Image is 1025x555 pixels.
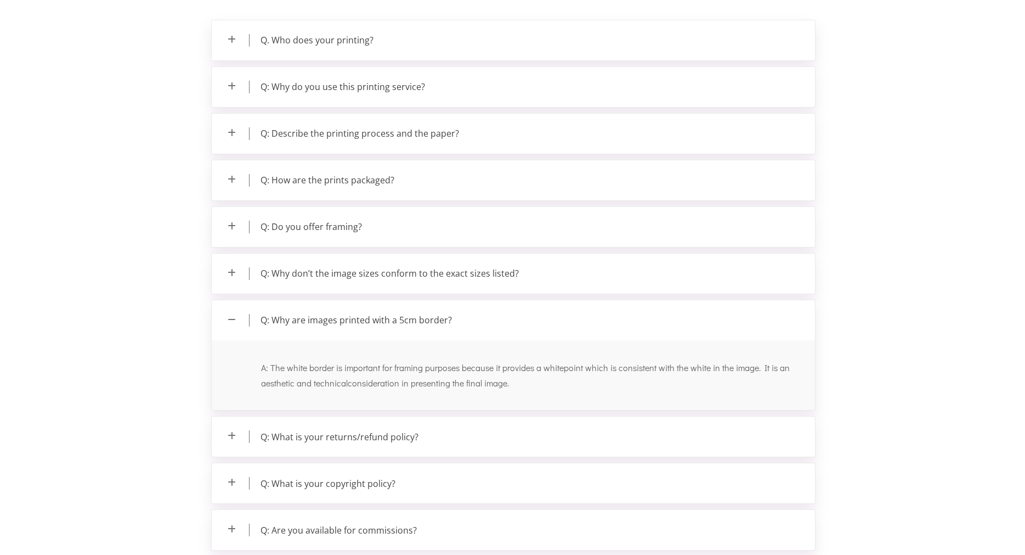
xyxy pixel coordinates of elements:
p: Q: How are the prints packaged? [212,160,815,200]
p: Q: Why are images printed with a 5cm border? [212,300,815,340]
p: Q: What is your returns/refund policy? [212,417,815,457]
span: A: The white border is important for framing purposes because it provides a white [261,362,564,373]
p: Q. Who does your printing? [212,20,815,60]
p: Q: Why do you use this printing service? [212,67,815,107]
p: Q: Do you offer framing? [212,207,815,247]
span: consideration in presenting the final image. [348,377,509,389]
p: Q: Are you available for commissions? [212,510,815,550]
p: Q: What is your copyright policy? [212,463,815,503]
p: Q: Describe the printing process and the paper? [212,114,815,154]
p: Q: Why don’t the image sizes conform to the exact sizes listed? [212,254,815,294]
